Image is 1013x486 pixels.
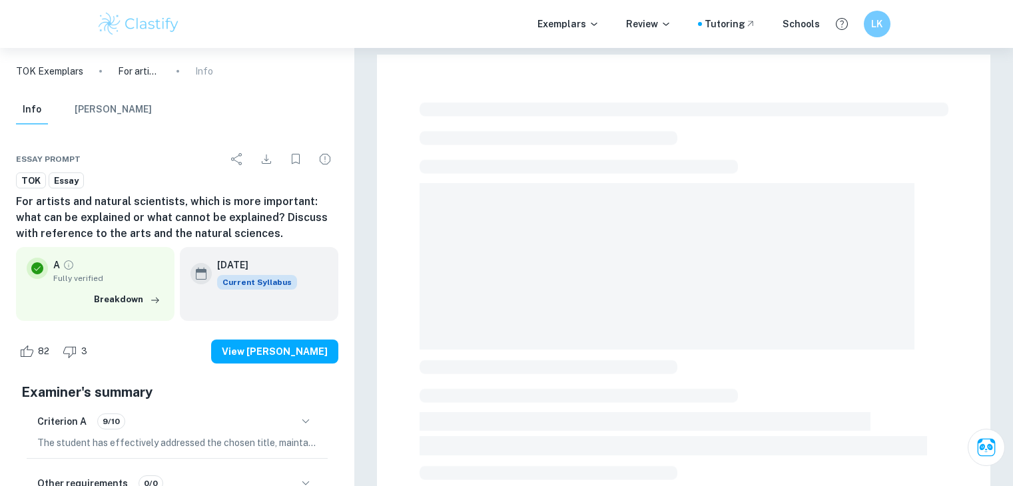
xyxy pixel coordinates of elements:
div: Report issue [312,146,338,172]
p: For artists and natural scientists, which is more important: what can be explained or what cannot... [118,64,161,79]
span: Current Syllabus [217,275,297,290]
button: Breakdown [91,290,164,310]
h6: [DATE] [217,258,286,272]
h6: For artists and natural scientists, which is more important: what can be explained or what cannot... [16,194,338,242]
img: Clastify logo [97,11,181,37]
span: 82 [31,345,57,358]
span: 3 [74,345,95,358]
h5: Examiner's summary [21,382,333,402]
a: Tutoring [705,17,756,31]
div: This exemplar is based on the current syllabus. Feel free to refer to it for inspiration/ideas wh... [217,275,297,290]
button: [PERSON_NAME] [75,95,152,124]
h6: Criterion A [37,414,87,429]
h6: LK [869,17,884,31]
button: LK [864,11,890,37]
div: Dislike [59,341,95,362]
span: Essay [49,174,83,188]
button: Info [16,95,48,124]
button: Help and Feedback [831,13,853,35]
div: Download [253,146,280,172]
p: Review [626,17,671,31]
a: TOK [16,172,46,189]
span: 9/10 [98,415,125,427]
a: Grade fully verified [63,259,75,271]
div: Share [224,146,250,172]
span: Fully verified [53,272,164,284]
p: A [53,258,60,272]
button: Ask Clai [968,429,1005,466]
button: View [PERSON_NAME] [211,340,338,364]
div: Like [16,341,57,362]
a: Schools [783,17,820,31]
p: Info [195,64,213,79]
p: Exemplars [537,17,599,31]
span: TOK [17,174,45,188]
div: Bookmark [282,146,309,172]
span: Essay prompt [16,153,81,165]
p: The student has effectively addressed the chosen title, maintaining focus and avoiding digression... [37,435,317,450]
a: Essay [49,172,84,189]
a: TOK Exemplars [16,64,83,79]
